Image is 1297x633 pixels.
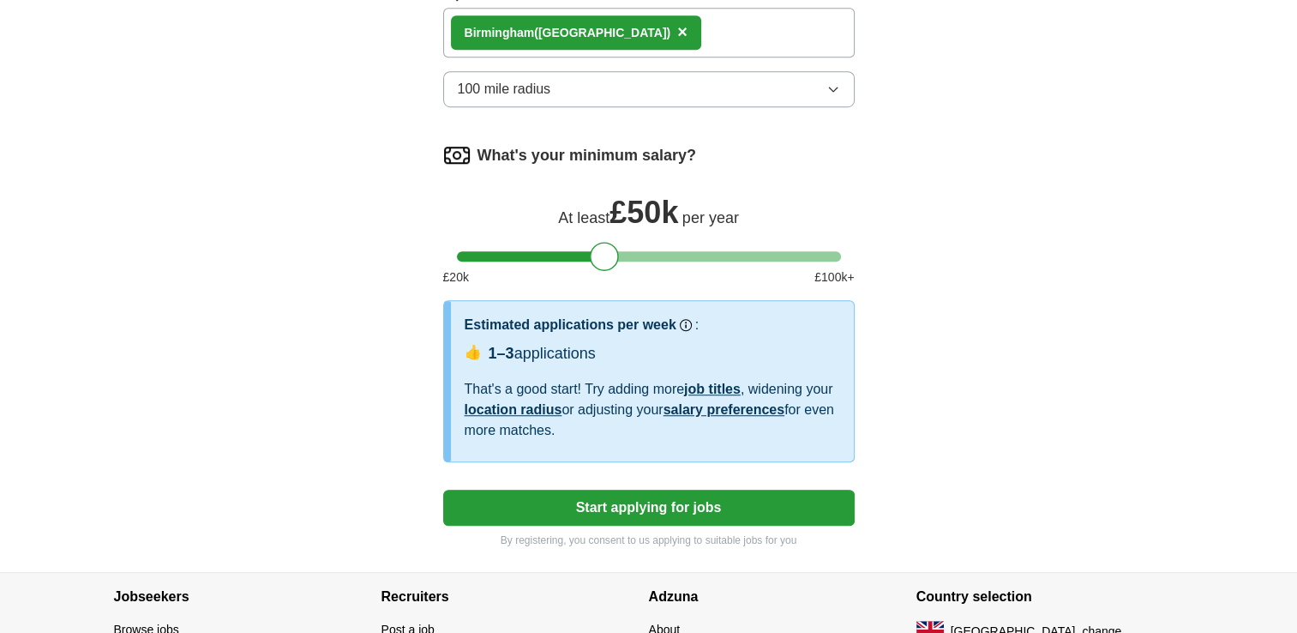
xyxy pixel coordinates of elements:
span: £ 20 k [443,268,469,286]
button: 100 mile radius [443,71,855,107]
span: 👍 [465,342,482,363]
span: 100 mile radius [458,79,551,99]
div: That's a good start! Try adding more , widening your or adjusting your for even more matches. [465,379,840,441]
span: £ 50k [609,195,678,230]
span: At least [558,209,609,226]
p: By registering, you consent to us applying to suitable jobs for you [443,533,855,548]
strong: Birmingh [465,26,517,39]
a: location radius [465,402,562,417]
span: per year [682,209,739,226]
span: ([GEOGRAPHIC_DATA]) [534,26,670,39]
button: × [677,20,688,45]
div: am [465,24,671,42]
h4: Country selection [916,573,1184,621]
h3: : [695,315,699,335]
img: salary.png [443,142,471,169]
button: Start applying for jobs [443,490,855,526]
label: What's your minimum salary? [477,144,696,167]
span: × [677,22,688,41]
a: salary preferences [664,402,784,417]
span: 1–3 [489,345,514,362]
a: job titles [684,382,741,396]
div: applications [489,342,596,365]
h3: Estimated applications per week [465,315,676,335]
